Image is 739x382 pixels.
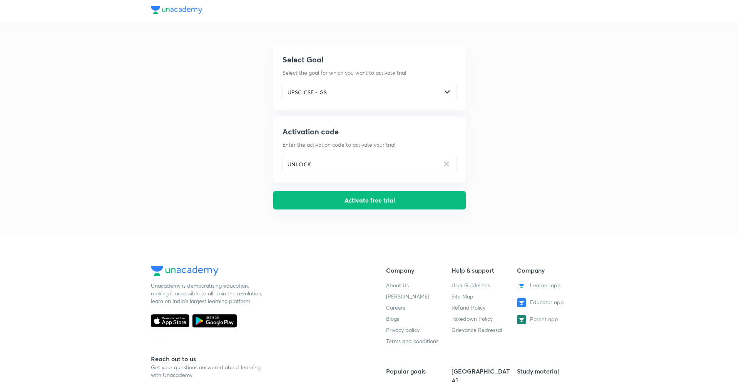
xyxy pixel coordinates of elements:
a: [PERSON_NAME] [386,293,429,300]
p: Select the goal for which you want to activate trial [283,69,456,77]
img: Learner app [517,281,526,290]
a: Site Map [451,293,473,300]
h5: Company [386,266,445,275]
a: Takedown Policy [451,315,493,322]
p: Enter the activation code to activate your trial [283,141,456,149]
input: Select goal [283,84,441,100]
a: Terms and conditions [386,337,438,345]
img: - [445,89,450,95]
a: Refund Policy [451,304,485,311]
h5: Select Goal [283,54,456,65]
h5: Company [517,266,576,275]
a: Grievance Redressal [451,326,502,333]
img: Unacademy Logo [151,266,219,276]
div: Unacademy is democratising education, making it accessible to all. Join the revolution, learn on ... [151,282,266,305]
p: Get your questions answered about learning with Unacademy. [151,364,266,379]
button: Activate free trial [273,191,466,209]
a: Learner app [517,281,576,290]
a: Educator app [517,298,576,307]
h5: Help & support [451,266,511,275]
img: Unacademy [151,6,202,14]
a: Unacademy [151,6,202,16]
h5: Study material [517,367,576,376]
h5: Reach out to us [151,354,266,364]
img: Educator app [517,298,526,307]
a: Careers [386,304,405,311]
a: User Guidelines [451,281,490,289]
a: About Us [386,281,409,289]
input: Enter activation code [283,156,440,172]
a: Privacy policy [386,326,420,333]
h5: Popular goals [386,367,445,376]
a: Parent app [517,315,576,324]
h5: Activation code [283,126,456,137]
img: Parent app [517,315,526,324]
a: Blogs [386,315,399,322]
